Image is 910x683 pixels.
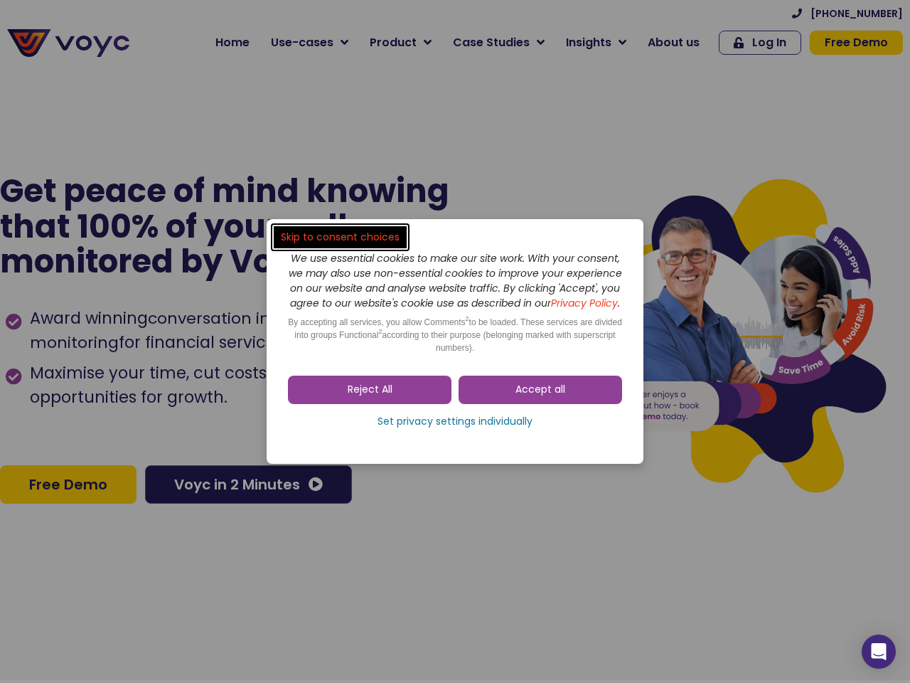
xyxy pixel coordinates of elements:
[378,328,382,335] sup: 2
[288,376,451,404] a: Reject All
[185,115,233,132] span: Job title
[288,411,622,433] a: Set privacy settings individually
[288,317,622,353] span: By accepting all services, you allow Comments to be loaded. These services are divided into group...
[185,57,220,73] span: Phone
[378,415,532,429] span: Set privacy settings individually
[515,383,565,397] span: Accept all
[274,226,407,248] a: Skip to consent choices
[348,383,392,397] span: Reject All
[551,296,618,310] a: Privacy Policy
[459,376,622,404] a: Accept all
[289,251,622,310] i: We use essential cookies to make our site work. With your consent, we may also use non-essential ...
[466,315,469,322] sup: 2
